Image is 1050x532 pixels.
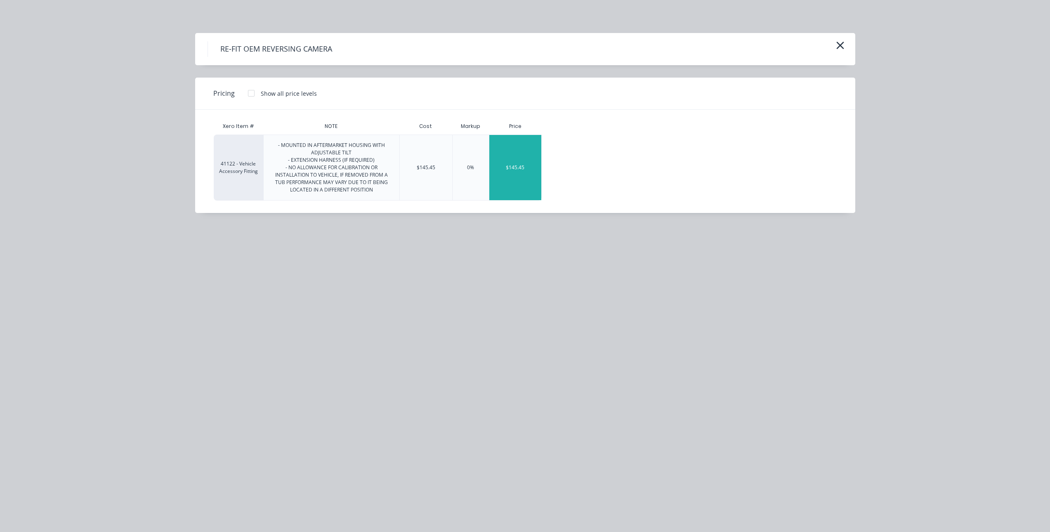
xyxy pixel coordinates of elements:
[318,116,344,137] div: NOTE
[208,41,344,57] h4: RE-FIT OEM REVERSING CAMERA
[214,118,263,135] div: Xero Item #
[213,88,235,98] span: Pricing
[214,135,263,201] div: 41122 - Vehicle Accessory Fitting
[489,118,542,135] div: Price
[452,118,489,135] div: Markup
[270,142,393,194] div: - MOUNTED IN AFTERMARKET HOUSING WITH ADJUSTABLE TILT - EXTENSION HARNESS (IF REQUIRED) - NO ALLO...
[399,118,452,135] div: Cost
[467,164,474,171] div: 0%
[261,89,317,98] div: Show all price levels
[489,135,541,200] div: $145.45
[417,164,435,171] div: $145.45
